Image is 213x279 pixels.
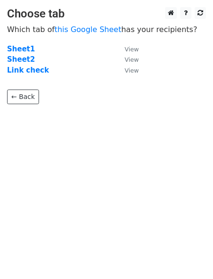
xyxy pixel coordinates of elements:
[7,55,35,64] a: Sheet2
[7,45,35,53] a: Sheet1
[55,25,121,34] a: this Google Sheet
[7,7,206,21] h3: Choose tab
[7,66,49,74] a: Link check
[125,67,139,74] small: View
[115,55,139,64] a: View
[115,45,139,53] a: View
[115,66,139,74] a: View
[7,25,206,34] p: Which tab of has your recipients?
[7,90,39,104] a: ← Back
[125,46,139,53] small: View
[125,56,139,63] small: View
